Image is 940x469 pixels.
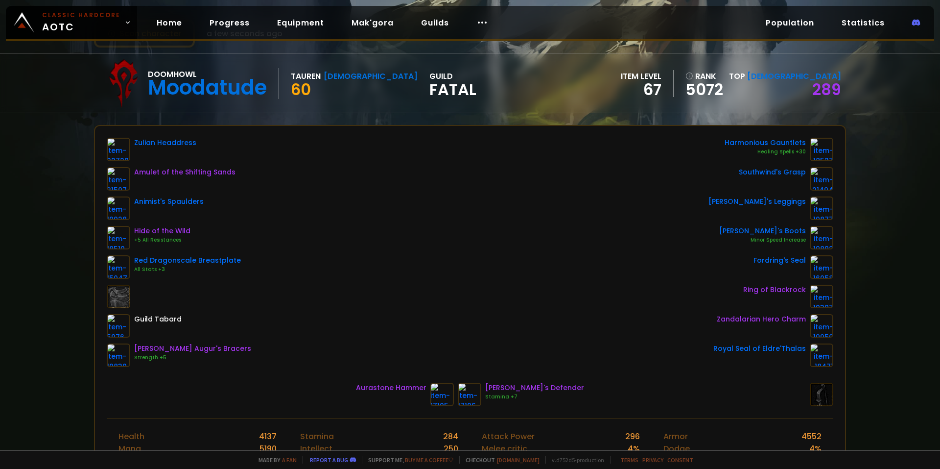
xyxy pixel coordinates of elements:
span: Fatal [429,82,476,97]
a: Home [149,13,190,33]
a: Progress [202,13,258,33]
img: item-18527 [810,138,833,161]
a: Guilds [413,13,457,33]
img: item-19877 [810,197,833,220]
div: 4 % [809,443,822,455]
a: Report a bug [310,456,348,464]
div: [PERSON_NAME]'s Leggings [708,197,806,207]
div: All Stats +3 [134,266,241,273]
div: Melee critic [482,443,527,455]
div: Zandalarian Hero Charm [717,314,806,324]
div: 4137 [259,430,277,443]
div: Armor [663,430,688,443]
div: Fordring's Seal [753,255,806,266]
a: Population [758,13,822,33]
span: Support me, [362,456,453,464]
img: item-19950 [810,314,833,338]
div: Aurastone Hammer [356,383,426,393]
a: Consent [667,456,693,464]
a: Classic HardcoreAOTC [6,6,137,39]
span: [DEMOGRAPHIC_DATA] [747,71,841,82]
div: +5 All Resistances [134,236,190,244]
div: Tauren [291,70,321,82]
div: Strength +5 [134,354,251,362]
a: a fan [282,456,297,464]
img: item-17105 [430,383,454,406]
div: guild [429,70,476,97]
div: Doomhowl [148,68,267,80]
div: [DEMOGRAPHIC_DATA] [324,70,418,82]
img: item-19892 [810,226,833,249]
div: Royal Seal of Eldre'Thalas [713,344,806,354]
div: Red Dragonscale Breastplate [134,255,241,266]
span: Made by [253,456,297,464]
div: Mana [118,443,141,455]
div: [PERSON_NAME]'s Defender [485,383,584,393]
div: Health [118,430,144,443]
div: 67 [621,82,661,97]
a: Buy me a coffee [405,456,453,464]
div: 4552 [801,430,822,443]
div: Hide of the Wild [134,226,190,236]
a: Terms [620,456,638,464]
small: Classic Hardcore [42,11,120,20]
div: Amulet of the Shifting Sands [134,167,235,177]
div: item level [621,70,661,82]
div: Ring of Blackrock [743,285,806,295]
div: Animist's Spaulders [134,197,204,207]
img: item-19397 [810,285,833,308]
img: item-18471 [810,344,833,367]
div: 4 % [628,443,640,455]
div: 250 [444,443,458,455]
div: Attack Power [482,430,535,443]
a: Equipment [269,13,332,33]
div: Healing Spells +30 [725,148,806,156]
div: Southwind's Grasp [739,167,806,177]
div: rank [685,70,723,82]
div: Stamina +7 [485,393,584,401]
img: item-15047 [107,255,130,279]
a: 5072 [685,82,723,97]
a: Privacy [642,456,663,464]
span: AOTC [42,11,120,34]
img: item-19928 [107,197,130,220]
img: item-19830 [107,344,130,367]
div: 296 [625,430,640,443]
img: item-18510 [107,226,130,249]
div: Zulian Headdress [134,138,196,148]
div: Dodge [663,443,690,455]
span: v. d752d5 - production [545,456,604,464]
span: Checkout [459,456,540,464]
div: 284 [443,430,458,443]
img: item-21507 [107,167,130,191]
a: [DOMAIN_NAME] [497,456,540,464]
a: Statistics [834,13,893,33]
div: [PERSON_NAME] Augur's Bracers [134,344,251,354]
a: 289 [812,78,841,100]
img: item-21494 [810,167,833,191]
div: Moodatude [148,80,267,95]
img: item-5976 [107,314,130,338]
div: Stamina [300,430,334,443]
div: Top [729,70,841,82]
div: Minor Speed Increase [719,236,806,244]
img: item-16058 [810,255,833,279]
div: Intellect [300,443,332,455]
div: Guild Tabard [134,314,182,324]
img: item-17106 [458,383,481,406]
span: 60 [291,78,311,100]
div: [PERSON_NAME]'s Boots [719,226,806,236]
div: 5190 [259,443,277,455]
img: item-22720 [107,138,130,161]
div: Harmonious Gauntlets [725,138,806,148]
a: Mak'gora [344,13,401,33]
